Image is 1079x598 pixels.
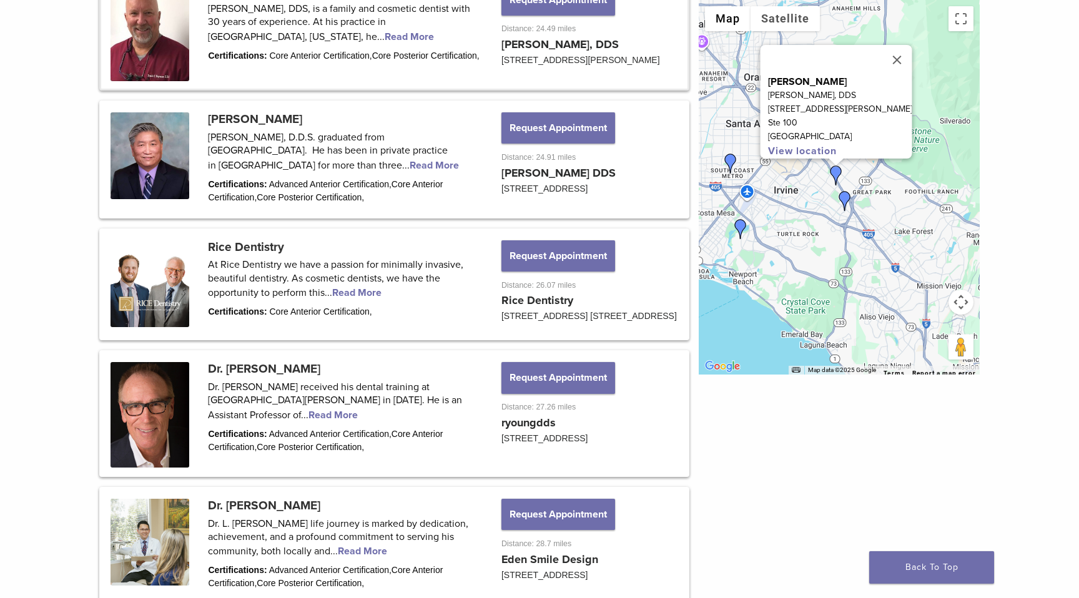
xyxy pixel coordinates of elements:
[835,191,855,211] div: Rice Dentistry
[768,102,912,116] p: [STREET_ADDRESS][PERSON_NAME]
[702,358,743,375] a: Open this area in Google Maps (opens a new window)
[702,358,743,375] img: Google
[884,370,905,377] a: Terms (opens in new tab)
[826,165,846,185] div: Dr. Frank Raymer
[948,6,973,31] button: Toggle fullscreen view
[721,154,741,174] div: Dr. Randy Fong
[912,370,976,376] a: Report a map error
[768,130,912,144] p: [GEOGRAPHIC_DATA]
[751,6,820,31] button: Show satellite imagery
[501,240,615,272] button: Request Appointment
[792,366,801,375] button: Keyboard shortcuts
[768,75,912,89] p: [PERSON_NAME]
[869,551,994,584] a: Back To Top
[731,219,751,239] div: Dr. James Chau
[768,145,837,157] a: View location
[768,116,912,130] p: Ste 100
[501,499,615,530] button: Request Appointment
[768,89,912,102] p: [PERSON_NAME], DDS
[882,45,912,75] button: Close
[948,335,973,360] button: Drag Pegman onto the map to open Street View
[948,290,973,315] button: Map camera controls
[808,366,876,373] span: Map data ©2025 Google
[501,362,615,393] button: Request Appointment
[705,6,751,31] button: Show street map
[501,112,615,144] button: Request Appointment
